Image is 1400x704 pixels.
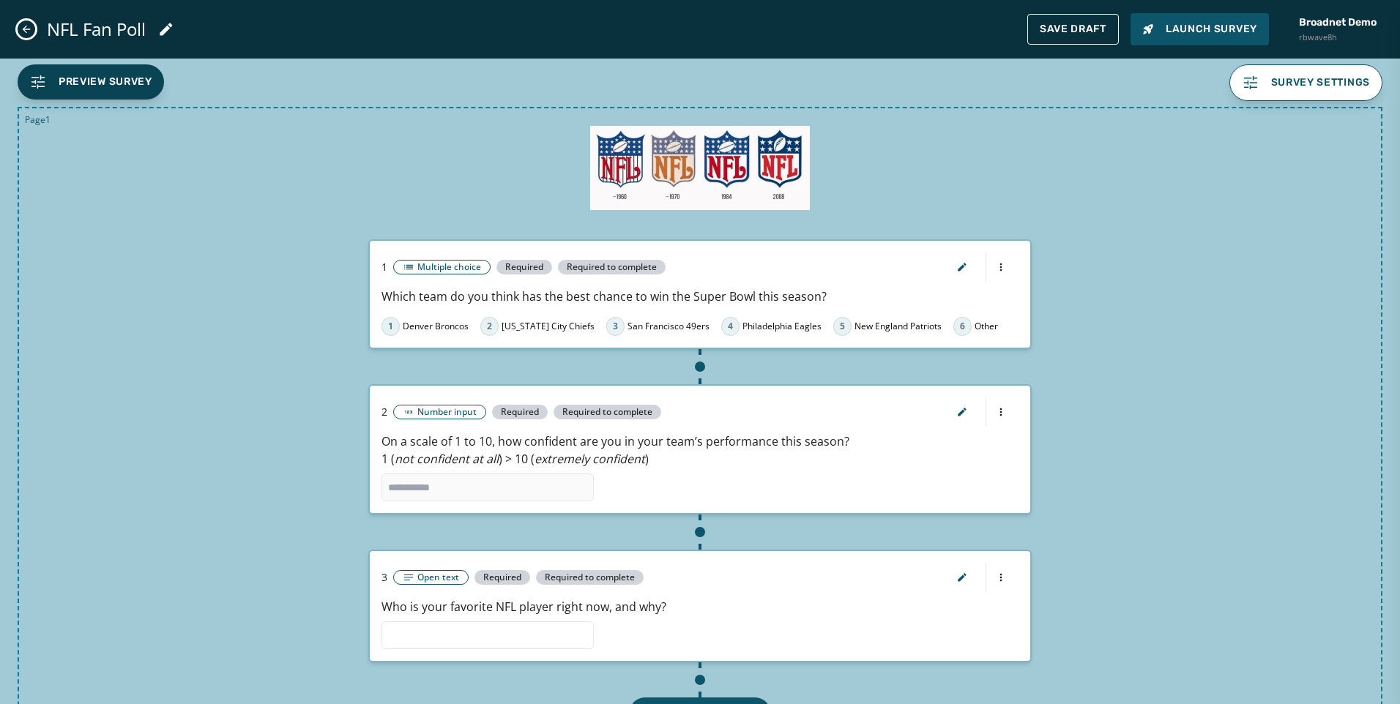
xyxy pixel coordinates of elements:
span: 6 [953,317,972,336]
span: Required to complete [558,260,666,274]
em: extremely confident [535,451,645,467]
body: Rich Text Area [12,12,477,28]
span: Required [492,405,548,419]
span: Multiple choice [417,261,481,273]
span: Preview Survey [59,75,152,89]
img: thumb.jpg [590,126,810,210]
span: Required to complete [536,570,644,585]
p: Which team do you think has the best chance to win the Super Bowl this season? [381,288,1019,305]
span: 2 [381,405,387,419]
span: 5 [833,317,852,336]
em: not confident at all [395,451,499,467]
span: [US_STATE] City Chiefs [502,321,595,332]
button: Survey settings [1229,64,1383,101]
span: Denver Broncos [403,321,469,332]
span: Launch Survey [1142,22,1257,37]
button: Save Draft [1027,14,1119,45]
span: New England Patriots [854,321,942,332]
span: Page 1 [25,114,51,126]
span: NFL Fan Poll [47,18,146,40]
span: Number input [417,406,477,418]
span: Survey settings [1271,77,1371,89]
span: rbwave8h [1299,31,1377,44]
span: 4 [721,317,740,336]
span: Open text [417,572,459,583]
span: Required to complete [554,405,661,419]
span: 3 [606,317,625,336]
span: Required [474,570,530,585]
span: 3 [381,570,387,585]
div: Add component after component 1 [681,349,719,384]
span: 2 [480,317,499,336]
p: Who is your favorite NFL player right now, and why? [381,598,1019,615]
span: Save Draft [1040,23,1106,35]
p: On a scale of 1 to 10, how confident are you in your team’s performance this season? 1 ( ) > 10 ( ) [381,432,1019,468]
div: Add component after component 3 [681,662,719,697]
button: Launch Survey [1131,13,1269,45]
span: Broadnet Demo [1299,15,1377,30]
span: San Francisco 49ers [628,321,710,332]
span: Required [496,260,552,274]
div: Add component after component 2 [681,514,719,550]
span: 1 [381,317,400,336]
span: Philadelphia Eagles [742,321,822,332]
button: Preview Survey [18,64,164,100]
span: 1 [381,260,387,274]
span: Other [975,321,998,332]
